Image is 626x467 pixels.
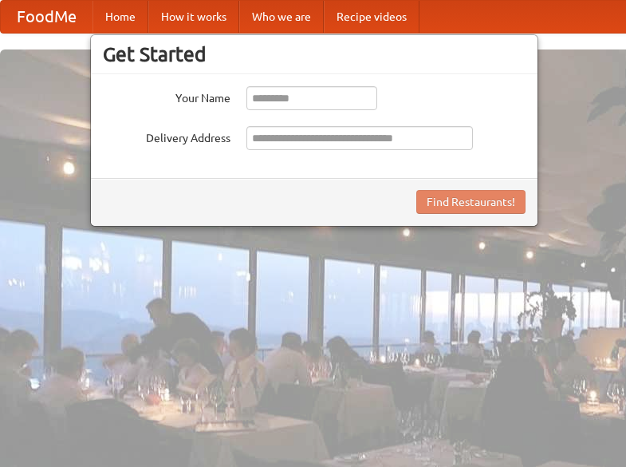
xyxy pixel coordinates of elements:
[93,1,148,33] a: Home
[416,190,526,214] button: Find Restaurants!
[148,1,239,33] a: How it works
[239,1,324,33] a: Who we are
[103,86,230,106] label: Your Name
[324,1,419,33] a: Recipe videos
[103,126,230,146] label: Delivery Address
[1,1,93,33] a: FoodMe
[103,42,526,66] h3: Get Started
